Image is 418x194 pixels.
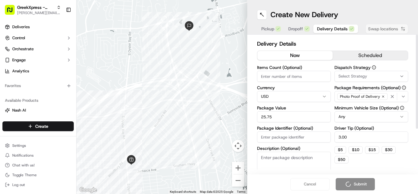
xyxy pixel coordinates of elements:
[2,44,74,54] button: Orchestrate
[232,162,244,174] button: Zoom in
[232,140,244,152] button: Map camera controls
[12,35,25,41] span: Control
[382,146,396,154] button: $30
[2,171,74,179] button: Toggle Theme
[12,46,34,52] span: Orchestrate
[4,135,49,146] a: 📗Knowledge Base
[13,59,24,70] img: 5e9a9d7314ff4150bce227a61376b483.jpg
[257,40,408,48] h2: Delivery Details
[334,106,408,110] label: Minimum Vehicle Size (Optional)
[257,126,331,130] label: Package Identifier (Optional)
[6,89,16,99] img: Liam S.
[17,4,54,10] button: GreekXpress - Plainview
[372,65,376,70] button: Dispatch Strategy
[402,86,406,90] button: Package Requirements (Optional)
[334,146,346,154] button: $5
[340,94,380,99] span: Photo Proof of Delivery
[257,51,333,60] button: now
[51,95,53,100] span: •
[2,81,74,91] div: Favorites
[2,141,74,150] button: Settings
[6,138,11,143] div: 📗
[338,74,367,79] span: Select Strategy
[2,66,74,76] a: Analytics
[12,24,30,30] span: Deliveries
[12,143,26,148] span: Settings
[12,153,34,158] span: Notifications
[257,71,331,82] input: Enter number of items
[35,123,48,129] span: Create
[104,60,111,68] button: Start new chat
[2,121,74,131] button: Create
[28,65,84,70] div: We're available if you need us!
[232,174,244,187] button: Zoom out
[6,25,111,34] p: Welcome 👋
[12,173,37,177] span: Toggle Theme
[334,156,349,163] button: $50
[12,108,26,113] span: Nash AI
[6,59,17,70] img: 1736555255976-a54dd68f-1ca7-489b-9aae-adbdc363a1c4
[2,96,74,105] div: Available Products
[19,95,50,100] span: [PERSON_NAME]
[49,135,101,146] a: 💻API Documentation
[58,137,98,143] span: API Documentation
[78,186,98,194] a: Open this area in Google Maps (opens a new window)
[333,51,408,60] button: scheduled
[2,181,74,189] button: Log out
[52,138,57,143] div: 💻
[257,111,331,122] input: Enter package value
[400,106,404,110] button: Minimum Vehicle Size (Optional)
[257,131,331,143] input: Enter package identifier
[78,186,98,194] img: Google
[2,105,74,115] button: Nash AI
[12,163,35,168] span: Chat with us!
[12,137,47,143] span: Knowledge Base
[334,65,408,70] label: Dispatch Strategy
[2,2,63,17] button: GreekXpress - Plainview[PERSON_NAME][EMAIL_ADDRESS][DOMAIN_NAME]
[349,146,363,154] button: $10
[2,55,74,65] button: Engage
[5,108,71,113] a: Nash AI
[288,26,303,32] span: Dropoff
[6,6,18,18] img: Nash
[334,131,408,143] input: Enter driver tip amount
[261,26,274,32] span: Pickup
[43,148,74,153] a: Powered byPylon
[257,65,331,70] label: Items Count (Optional)
[12,112,17,117] img: 1736555255976-a54dd68f-1ca7-489b-9aae-adbdc363a1c4
[170,190,196,194] button: Keyboard shortcuts
[2,22,74,32] a: Deliveries
[257,106,331,110] label: Package Value
[12,57,26,63] span: Engage
[237,190,245,193] a: Terms (opens in new tab)
[54,95,67,100] span: [DATE]
[334,86,408,90] label: Package Requirements (Optional)
[82,112,84,116] span: •
[2,161,74,169] button: Chat with us!
[28,59,100,65] div: Start new chat
[271,10,338,20] h1: Create New Delivery
[6,106,16,116] img: Dianne Alexi Soriano
[12,182,25,187] span: Log out
[17,10,61,15] button: [PERSON_NAME][EMAIL_ADDRESS][DOMAIN_NAME]
[2,33,74,43] button: Control
[317,26,348,32] span: Delivery Details
[95,78,111,86] button: See all
[6,80,41,85] div: Past conversations
[86,112,98,116] span: [DATE]
[12,68,29,74] span: Analytics
[16,40,110,46] input: Got a question? Start typing here...
[257,146,331,150] label: Description (Optional)
[365,146,379,154] button: $15
[12,95,17,100] img: 1736555255976-a54dd68f-1ca7-489b-9aae-adbdc363a1c4
[19,112,81,116] span: [PERSON_NAME] [PERSON_NAME]
[334,71,408,82] button: Select Strategy
[200,190,233,193] span: Map data ©2025 Google
[334,126,408,130] label: Driver Tip (Optional)
[61,149,74,153] span: Pylon
[334,91,408,102] button: Photo Proof of Delivery
[2,151,74,160] button: Notifications
[257,86,331,90] label: Currency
